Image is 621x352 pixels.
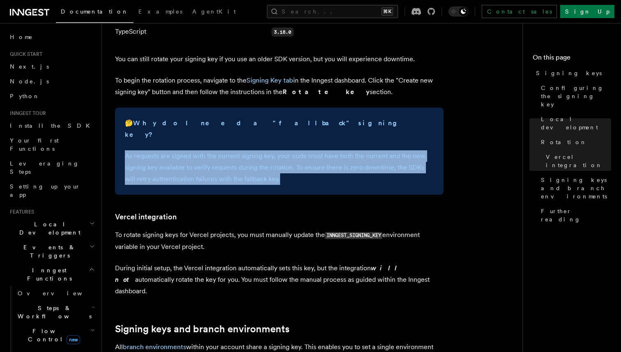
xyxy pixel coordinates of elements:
[14,301,97,324] button: Steps & Workflows
[115,23,268,41] td: TypeScript
[10,160,79,175] span: Leveraging Steps
[7,51,42,58] span: Quick start
[283,88,370,96] strong: Rotate key
[7,240,97,263] button: Events & Triggers
[533,66,611,81] a: Signing keys
[538,204,611,227] a: Further reading
[125,117,434,140] p: 🤔
[187,2,241,22] a: AgentKit
[538,173,611,204] a: Signing keys and branch environments
[14,304,92,320] span: Steps & Workflows
[115,75,444,98] p: To begin the rotation process, navigate to the in the Inngest dashboard. Click the "Create new si...
[7,217,97,240] button: Local Development
[7,59,97,74] a: Next.js
[18,290,102,297] span: Overview
[138,8,182,15] span: Examples
[533,53,611,66] h4: On this page
[325,232,382,239] code: INNGEST_SIGNING_KEY
[56,2,133,23] a: Documentation
[123,343,186,351] a: branch environments
[546,153,611,169] span: Vercel integration
[7,89,97,104] a: Python
[10,63,49,70] span: Next.js
[14,327,90,343] span: Flow Control
[7,74,97,89] a: Node.js
[7,30,97,44] a: Home
[10,137,59,152] span: Your first Functions
[7,179,97,202] a: Setting up your app
[10,78,49,85] span: Node.js
[541,84,611,108] span: Configuring the signing key
[192,8,236,15] span: AgentKit
[7,220,90,237] span: Local Development
[7,118,97,133] a: Install the SDK
[7,209,34,215] span: Features
[115,262,444,297] p: During initial setup, the Vercel integration automatically sets this key, but the integration aut...
[7,156,97,179] a: Leveraging Steps
[382,7,393,16] kbd: ⌘K
[14,286,97,301] a: Overview
[7,110,46,117] span: Inngest tour
[448,7,468,16] button: Toggle dark mode
[125,119,403,138] strong: Why do I need a "fallback" signing key?
[541,207,611,223] span: Further reading
[538,81,611,112] a: Configuring the signing key
[133,2,187,22] a: Examples
[541,176,611,200] span: Signing keys and branch environments
[246,76,293,84] a: Signing Key tab
[125,150,434,185] p: As requests are signed with the current signing key, your code must have both the current and the...
[67,335,80,344] span: new
[7,263,97,286] button: Inngest Functions
[61,8,129,15] span: Documentation
[541,115,611,131] span: Local development
[482,5,557,18] a: Contact sales
[536,69,602,77] span: Signing keys
[541,138,587,146] span: Rotation
[10,33,33,41] span: Home
[10,93,40,99] span: Python
[10,122,95,129] span: Install the SDK
[267,5,398,18] button: Search...⌘K
[115,229,444,253] p: To rotate signing keys for Vercel projects, you must manually update the environment variable in ...
[7,133,97,156] a: Your first Functions
[560,5,614,18] a: Sign Up
[7,243,90,260] span: Events & Triggers
[543,150,611,173] a: Vercel integration
[14,324,97,347] button: Flow Controlnew
[271,28,294,37] code: 3.18.0
[10,183,80,198] span: Setting up your app
[538,135,611,150] a: Rotation
[115,323,290,335] a: Signing keys and branch environments
[115,53,444,65] p: You can still rotate your signing key if you use an older SDK version, but you will experience do...
[7,266,89,283] span: Inngest Functions
[538,112,611,135] a: Local development
[115,211,177,223] a: Vercel integration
